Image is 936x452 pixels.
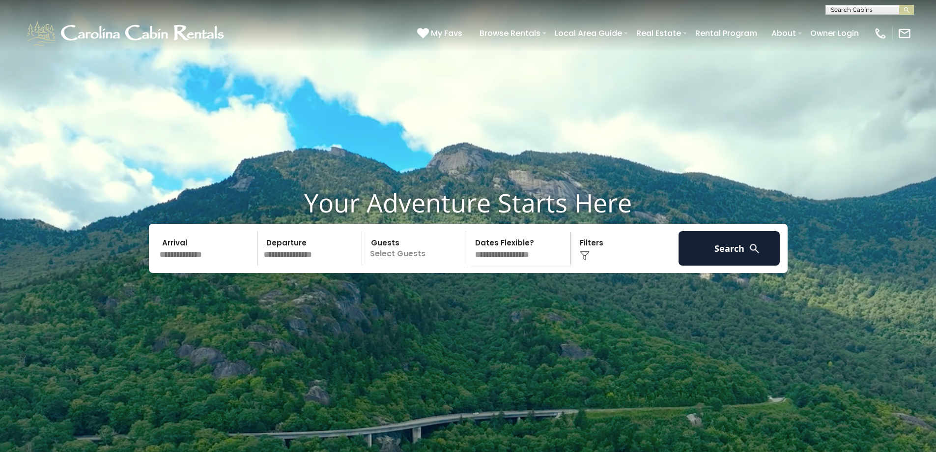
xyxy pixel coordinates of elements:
a: My Favs [417,27,465,40]
p: Select Guests [365,231,466,266]
img: search-regular-white.png [748,242,761,255]
h1: Your Adventure Starts Here [7,187,929,218]
button: Search [679,231,780,266]
img: White-1-1-2.png [25,19,228,48]
a: Rental Program [690,25,762,42]
a: Local Area Guide [550,25,627,42]
a: Browse Rentals [475,25,545,42]
a: About [766,25,801,42]
span: My Favs [431,27,462,39]
img: mail-regular-white.png [898,27,911,40]
img: filter--v1.png [580,251,590,261]
a: Owner Login [805,25,864,42]
a: Real Estate [631,25,686,42]
img: phone-regular-white.png [874,27,887,40]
